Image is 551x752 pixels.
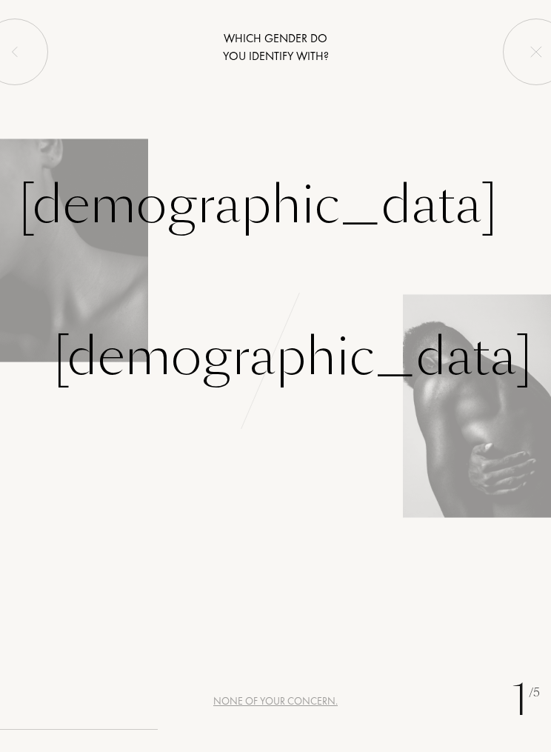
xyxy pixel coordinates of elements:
div: None of your concern. [213,693,338,709]
img: quit_onboard.svg [530,46,542,58]
img: man.png [403,294,551,518]
div: 1 [512,667,540,733]
img: left_onboard.svg [9,46,21,58]
div: [DEMOGRAPHIC_DATA] [19,166,498,244]
div: [DEMOGRAPHIC_DATA] [53,318,532,396]
span: /5 [529,685,540,702]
